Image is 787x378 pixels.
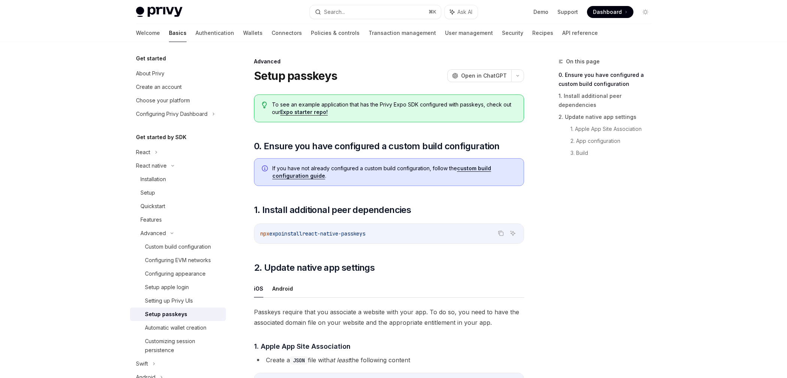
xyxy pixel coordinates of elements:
div: Installation [140,175,166,184]
svg: Tip [262,102,267,108]
a: Setup passkeys [130,307,226,321]
button: Open in ChatGPT [447,69,511,82]
div: Setup [140,188,155,197]
span: npx [260,230,269,237]
button: Toggle dark mode [639,6,651,18]
a: About Privy [130,67,226,80]
a: Expo starter repo! [280,109,328,115]
em: at least [330,356,350,364]
li: Create a file with the following content [254,355,524,365]
div: React [136,148,150,157]
div: Choose your platform [136,96,190,105]
a: 2. Update native app settings [559,111,657,123]
img: light logo [136,7,182,17]
span: 1. Apple App Site Association [254,341,351,351]
span: To see an example application that has the Privy Expo SDK configured with passkeys, check out our [272,101,516,116]
span: ⌘ K [429,9,436,15]
div: React native [136,161,167,170]
div: Setup passkeys [145,310,187,319]
div: Customizing session persistence [145,337,221,355]
a: Security [502,24,523,42]
button: Copy the contents from the code block [496,228,506,238]
div: Configuring Privy Dashboard [136,109,208,118]
button: Search...⌘K [310,5,441,19]
a: 1. Install additional peer dependencies [559,90,657,111]
a: Setup [130,186,226,199]
span: react-native-passkeys [302,230,365,237]
a: Demo [533,8,548,16]
a: Transaction management [369,24,436,42]
div: Create an account [136,82,182,91]
span: If you have not already configured a custom build configuration, follow the . [272,165,516,180]
h5: Get started [136,54,166,63]
a: Customizing session persistence [130,334,226,357]
a: 0. Ensure you have configured a custom build configuration [559,69,657,90]
span: On this page [566,57,600,66]
span: Dashboard [593,8,622,16]
button: Android [272,280,293,297]
div: Configuring appearance [145,269,206,278]
div: Features [140,215,162,224]
a: 2. App configuration [570,135,657,147]
div: Configuring EVM networks [145,256,211,265]
a: Automatic wallet creation [130,321,226,334]
div: Search... [324,7,345,16]
a: API reference [562,24,598,42]
div: Quickstart [140,202,165,211]
a: Installation [130,172,226,186]
svg: Info [262,165,269,173]
div: Setting up Privy UIs [145,296,193,305]
span: Passkeys require that you associate a website with your app. To do so, you need to have the assoc... [254,307,524,328]
a: Setting up Privy UIs [130,294,226,307]
a: 3. Build [570,147,657,159]
a: Dashboard [587,6,633,18]
a: Setup apple login [130,280,226,294]
a: Configuring appearance [130,267,226,280]
a: Wallets [243,24,263,42]
a: Authentication [196,24,234,42]
a: Support [557,8,578,16]
span: 1. Install additional peer dependencies [254,204,411,216]
div: About Privy [136,69,164,78]
a: Choose your platform [130,94,226,107]
span: install [281,230,302,237]
a: Quickstart [130,199,226,213]
a: Basics [169,24,187,42]
span: expo [269,230,281,237]
h5: Get started by SDK [136,133,187,142]
div: Setup apple login [145,283,189,292]
h1: Setup passkeys [254,69,337,82]
div: Custom build configuration [145,242,211,251]
a: Configuring EVM networks [130,253,226,267]
a: Recipes [532,24,553,42]
a: Welcome [136,24,160,42]
a: Features [130,213,226,226]
button: Ask AI [508,228,518,238]
span: Open in ChatGPT [461,72,507,79]
span: 2. Update native app settings [254,262,375,274]
a: Policies & controls [311,24,360,42]
span: Ask AI [457,8,472,16]
a: Create an account [130,80,226,94]
div: Advanced [140,229,166,238]
a: Connectors [272,24,302,42]
div: Swift [136,359,148,368]
div: Automatic wallet creation [145,323,206,332]
a: 1. Apple App Site Association [570,123,657,135]
a: Custom build configuration [130,240,226,253]
a: User management [445,24,493,42]
div: Advanced [254,58,524,65]
span: 0. Ensure you have configured a custom build configuration [254,140,500,152]
code: JSON [290,356,308,364]
button: Ask AI [445,5,478,19]
button: iOS [254,280,263,297]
